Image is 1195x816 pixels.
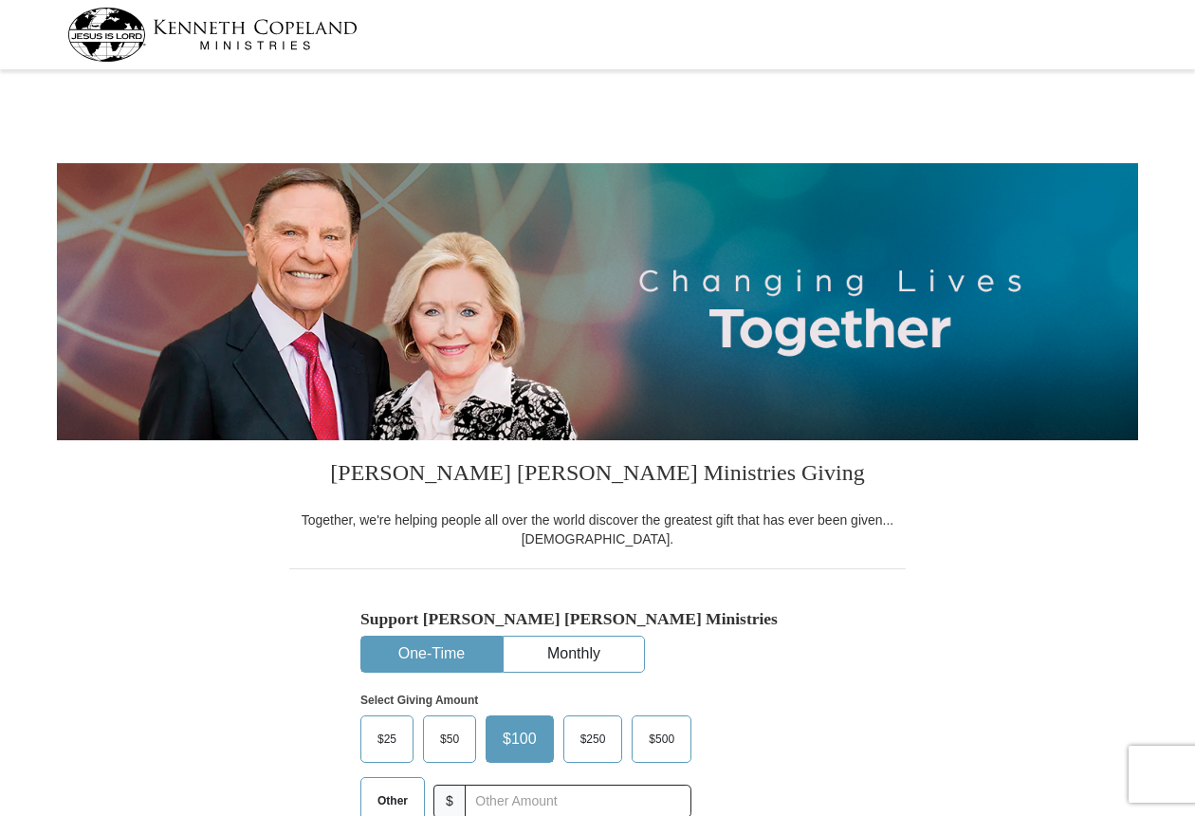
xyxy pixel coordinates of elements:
[67,8,358,62] img: kcm-header-logo.svg
[360,609,835,629] h5: Support [PERSON_NAME] [PERSON_NAME] Ministries
[504,637,644,672] button: Monthly
[289,510,906,548] div: Together, we're helping people all over the world discover the greatest gift that has ever been g...
[639,725,684,753] span: $500
[368,725,406,753] span: $25
[360,694,478,707] strong: Select Giving Amount
[361,637,502,672] button: One-Time
[431,725,469,753] span: $50
[368,787,417,815] span: Other
[493,725,546,753] span: $100
[289,440,906,510] h3: [PERSON_NAME] [PERSON_NAME] Ministries Giving
[571,725,616,753] span: $250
